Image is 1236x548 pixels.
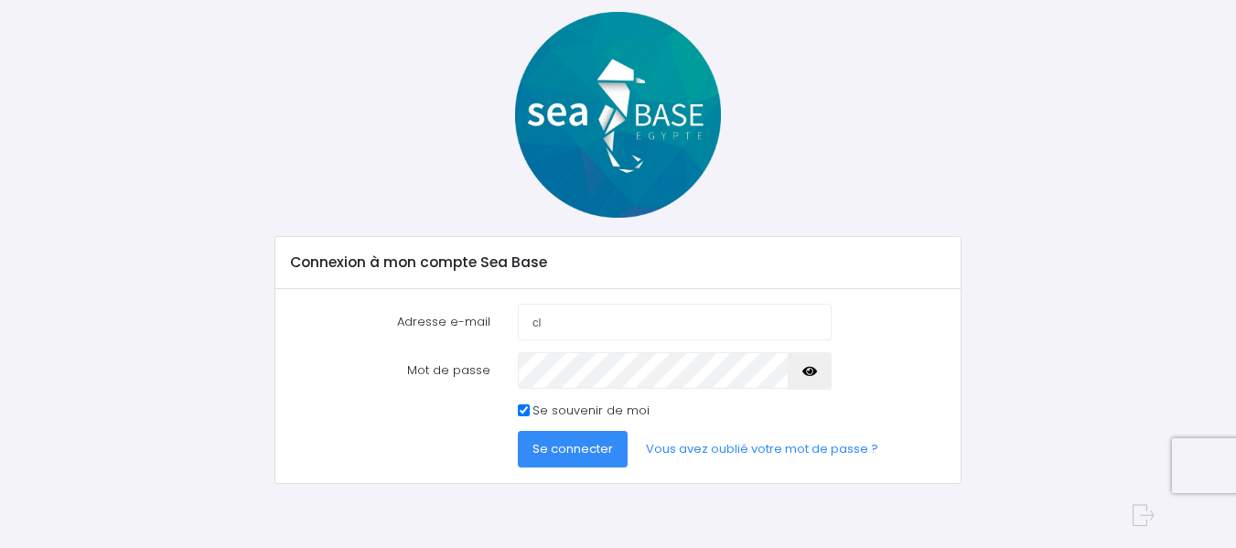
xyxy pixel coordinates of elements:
div: Connexion à mon compte Sea Base [275,237,961,288]
label: Se souvenir de moi [532,402,650,420]
a: Vous avez oublié votre mot de passe ? [631,431,893,467]
label: Mot de passe [276,352,504,389]
span: Se connecter [532,440,613,457]
button: Se connecter [518,431,628,467]
label: Adresse e-mail [276,304,504,340]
